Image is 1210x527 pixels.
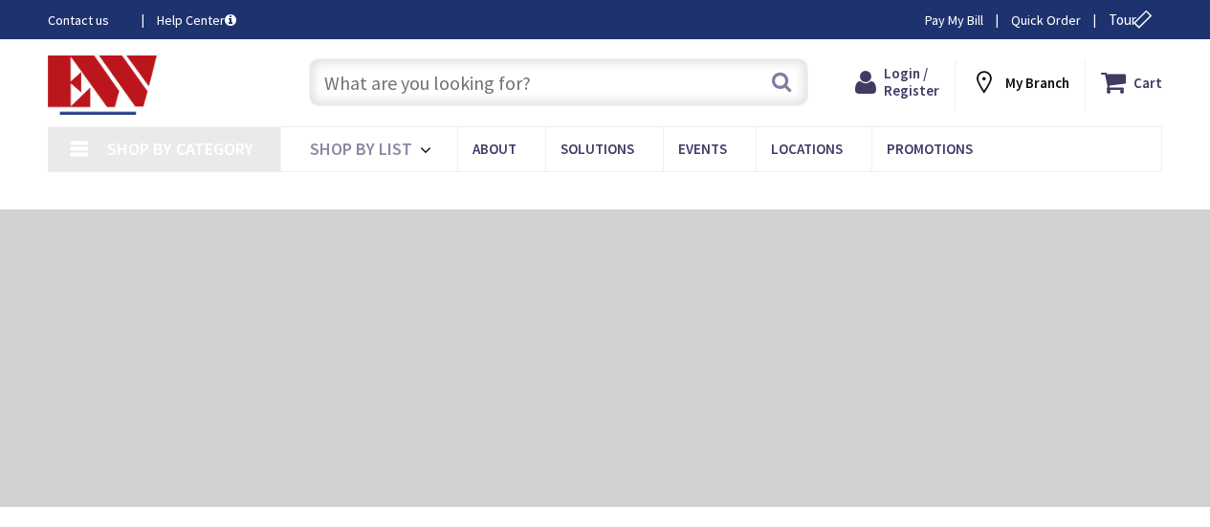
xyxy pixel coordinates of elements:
input: What are you looking for? [309,58,808,106]
span: About [473,140,517,158]
span: Tour [1109,11,1157,29]
span: Shop By List [310,138,412,160]
a: Cart [1101,65,1162,99]
a: Login / Register [855,65,939,99]
img: Electrical Wholesalers, Inc. [48,55,157,115]
a: Quick Order [1011,11,1081,30]
span: Login / Register [884,64,939,99]
span: Shop By Category [107,138,253,160]
a: Pay My Bill [925,11,983,30]
strong: My Branch [1005,74,1069,92]
div: My Branch [971,65,1069,99]
span: Locations [771,140,843,158]
a: Help Center [157,11,236,30]
strong: Cart [1133,65,1162,99]
a: Contact us [48,11,126,30]
span: Solutions [561,140,634,158]
span: Promotions [887,140,973,158]
span: Events [678,140,727,158]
